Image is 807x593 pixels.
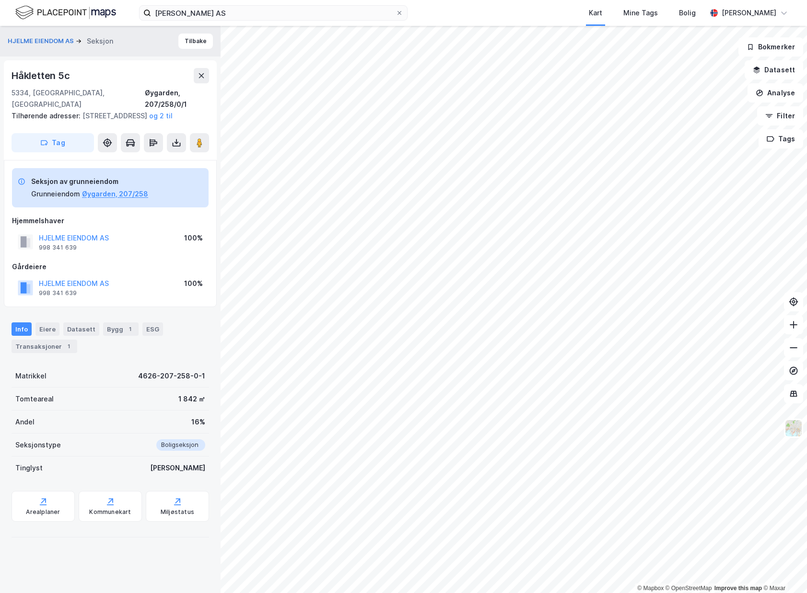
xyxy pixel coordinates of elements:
[589,7,602,19] div: Kart
[191,416,205,428] div: 16%
[12,261,209,273] div: Gårdeiere
[714,585,762,592] a: Improve this map
[12,110,201,122] div: [STREET_ADDRESS]
[35,322,59,336] div: Eiere
[722,7,776,19] div: [PERSON_NAME]
[142,322,163,336] div: ESG
[759,129,803,148] button: Tags
[637,585,664,592] a: Mapbox
[679,7,696,19] div: Bolig
[15,370,47,382] div: Matrikkel
[12,215,209,227] div: Hjemmelshaver
[738,37,803,57] button: Bokmerker
[178,393,205,405] div: 1 842 ㎡
[15,439,61,451] div: Seksjonstype
[784,419,803,437] img: Z
[748,83,803,103] button: Analyse
[15,416,35,428] div: Andel
[759,547,807,593] iframe: Chat Widget
[178,34,213,49] button: Tilbake
[89,508,131,516] div: Kommunekart
[87,35,113,47] div: Seksjon
[184,278,203,289] div: 100%
[15,462,43,474] div: Tinglyst
[150,462,205,474] div: [PERSON_NAME]
[39,244,77,251] div: 998 341 639
[623,7,658,19] div: Mine Tags
[151,6,396,20] input: Søk på adresse, matrikkel, gårdeiere, leietakere eller personer
[125,324,135,334] div: 1
[12,340,77,353] div: Transaksjoner
[39,289,77,297] div: 998 341 639
[161,508,194,516] div: Miljøstatus
[63,322,99,336] div: Datasett
[64,342,73,351] div: 1
[12,68,72,83] div: Håkletten 5c
[15,393,54,405] div: Tomteareal
[12,87,145,110] div: 5334, [GEOGRAPHIC_DATA], [GEOGRAPHIC_DATA]
[31,176,148,187] div: Seksjon av grunneiendom
[138,370,205,382] div: 4626-207-258-0-1
[12,112,82,120] span: Tilhørende adresser:
[8,36,76,46] button: HJELME EIENDOM AS
[745,60,803,80] button: Datasett
[26,508,60,516] div: Arealplaner
[15,4,116,21] img: logo.f888ab2527a4732fd821a326f86c7f29.svg
[759,547,807,593] div: Kontrollprogram for chat
[666,585,712,592] a: OpenStreetMap
[145,87,209,110] div: Øygarden, 207/258/0/1
[12,322,32,336] div: Info
[82,188,148,200] button: Øygarden, 207/258
[184,232,203,244] div: 100%
[31,188,80,200] div: Grunneiendom
[757,106,803,125] button: Filter
[103,322,139,336] div: Bygg
[12,133,94,152] button: Tag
